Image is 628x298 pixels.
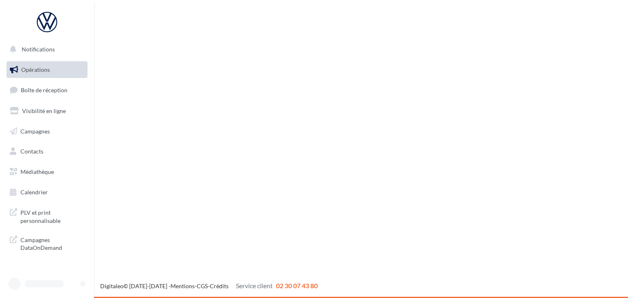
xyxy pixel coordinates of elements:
[197,282,208,289] a: CGS
[5,231,89,255] a: Campagnes DataOnDemand
[22,107,66,114] span: Visibilité en ligne
[5,204,89,228] a: PLV et print personnalisable
[5,184,89,201] a: Calendrier
[20,189,48,196] span: Calendrier
[5,41,86,58] button: Notifications
[5,102,89,120] a: Visibilité en ligne
[22,46,55,53] span: Notifications
[5,123,89,140] a: Campagnes
[20,127,50,134] span: Campagnes
[5,61,89,78] a: Opérations
[20,148,43,155] span: Contacts
[21,87,67,93] span: Boîte de réception
[276,282,318,289] span: 02 30 07 43 80
[100,282,318,289] span: © [DATE]-[DATE] - - -
[5,163,89,180] a: Médiathèque
[21,66,50,73] span: Opérations
[170,282,195,289] a: Mentions
[100,282,123,289] a: Digitaleo
[5,143,89,160] a: Contacts
[5,81,89,99] a: Boîte de réception
[20,234,84,252] span: Campagnes DataOnDemand
[236,282,273,289] span: Service client
[20,168,54,175] span: Médiathèque
[210,282,229,289] a: Crédits
[20,207,84,225] span: PLV et print personnalisable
